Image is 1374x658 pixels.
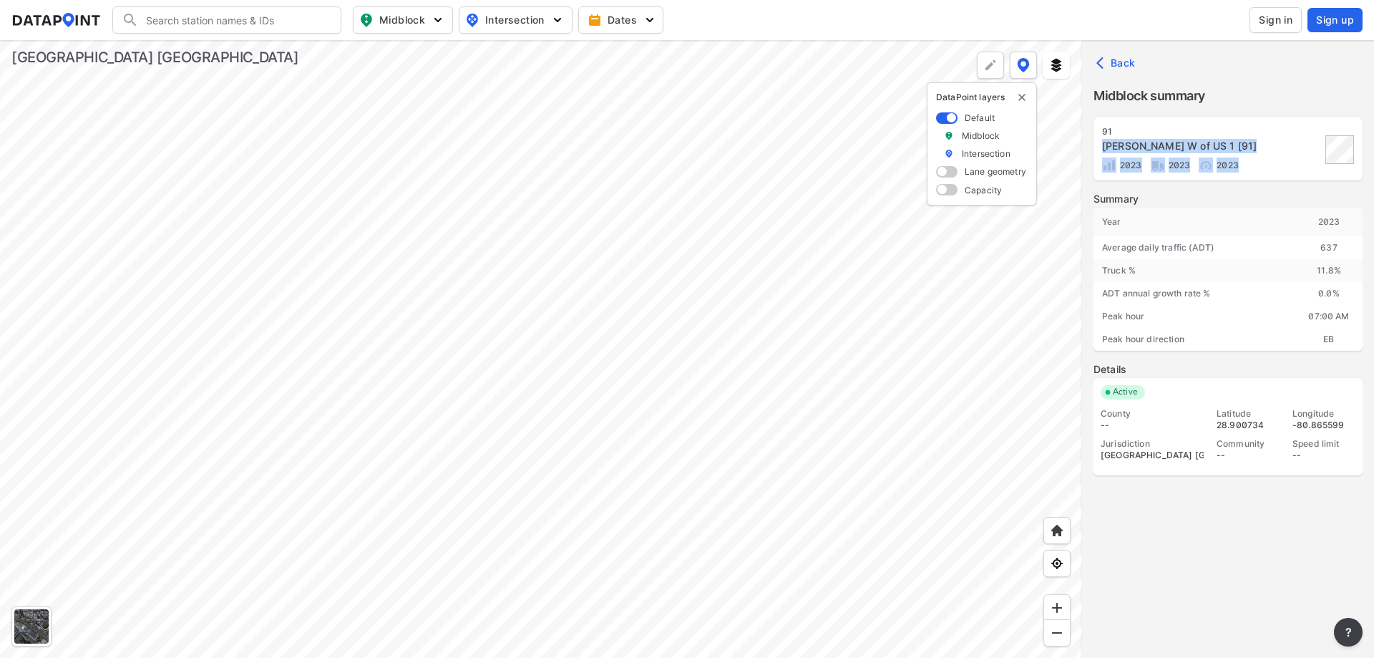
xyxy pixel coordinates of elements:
[1099,56,1136,70] span: Back
[1017,58,1030,72] img: data-point-layers.37681fc9.svg
[1292,438,1355,450] div: Speed limit
[643,13,657,27] img: 5YPKRKmlfpI5mqlR8AD95paCi+0kK1fRFDJSaMmawlwaeJcJwk9O2fotCW5ve9gAAAAASUVORK5CYII=
[578,6,663,34] button: Dates
[1213,160,1239,170] span: 2023
[983,58,998,72] img: +Dz8AAAAASUVORK5CYII=
[139,9,332,32] input: Search
[977,52,1004,79] div: Polygon tool
[1050,556,1064,571] img: zeq5HYn9AnE9l6UmnFLPAAAAAElFTkSuQmCC
[359,11,444,29] span: Midblock
[1093,305,1295,328] div: Peak hour
[1165,160,1191,170] span: 2023
[1151,158,1165,173] img: Vehicle class
[1295,282,1363,305] div: 0.0 %
[1043,517,1071,544] div: Home
[1043,550,1071,577] div: View my location
[1102,139,1321,153] div: Ariel Rd W of US 1 [91]
[936,92,1028,103] p: DataPoint layers
[1093,208,1295,236] div: Year
[1107,385,1145,400] span: Active
[1102,158,1116,173] img: Volume count
[464,11,481,29] img: map_pin_int.54838e6b.svg
[1043,594,1071,621] div: Zoom in
[1050,523,1064,538] img: +XpAUvaXAN7GudzAAAAAElFTkSuQmCC
[11,606,52,647] div: Toggle basemap
[1101,408,1204,420] div: County
[1316,13,1354,27] span: Sign up
[1307,8,1363,32] button: Sign up
[1249,7,1302,33] button: Sign in
[588,13,602,27] img: calendar-gold.39a51dde.svg
[1116,160,1142,170] span: 2023
[11,47,298,67] div: [GEOGRAPHIC_DATA] [GEOGRAPHIC_DATA]
[431,13,445,27] img: 5YPKRKmlfpI5mqlR8AD95paCi+0kK1fRFDJSaMmawlwaeJcJwk9O2fotCW5ve9gAAAAASUVORK5CYII=
[590,13,654,27] span: Dates
[965,184,1002,196] label: Capacity
[11,13,101,27] img: dataPointLogo.9353c09d.svg
[1247,7,1305,33] a: Sign in
[1334,618,1363,647] button: more
[1292,450,1355,461] div: --
[1049,58,1063,72] img: layers.ee07997e.svg
[1093,328,1295,351] div: Peak hour direction
[1102,126,1321,137] div: 91
[459,6,572,34] button: Intersection
[944,130,954,142] img: marker_Midblock.5ba75e30.svg
[1292,420,1355,431] div: -80.865599
[1101,420,1204,431] div: --
[1101,438,1204,450] div: Jurisdiction
[1217,408,1280,420] div: Latitude
[962,147,1010,160] label: Intersection
[1343,624,1354,641] span: ?
[1093,86,1363,106] label: Midblock summary
[1043,52,1070,79] button: External layers
[1305,8,1363,32] a: Sign up
[1295,328,1363,351] div: EB
[1295,305,1363,328] div: 07:00 AM
[1043,619,1071,647] div: Zoom out
[1199,158,1213,173] img: Vehicle speed
[1295,259,1363,282] div: 11.8 %
[550,13,565,27] img: 5YPKRKmlfpI5mqlR8AD95paCi+0kK1fRFDJSaMmawlwaeJcJwk9O2fotCW5ve9gAAAAASUVORK5CYII=
[1093,362,1363,377] label: Details
[1101,450,1204,461] div: [GEOGRAPHIC_DATA] [GEOGRAPHIC_DATA]
[1093,259,1295,282] div: Truck %
[1093,192,1363,206] label: Summary
[1217,420,1280,431] div: 28.900734
[944,147,954,160] img: marker_Intersection.6861001b.svg
[1217,438,1280,450] div: Community
[962,130,1000,142] label: Midblock
[1295,236,1363,259] div: 637
[1016,92,1028,103] button: delete
[358,11,375,29] img: map_pin_mid.602f9df1.svg
[1016,92,1028,103] img: close-external-leyer.3061a1c7.svg
[1259,13,1292,27] span: Sign in
[1093,236,1295,259] div: Average daily traffic (ADT)
[1217,450,1280,461] div: --
[353,6,453,34] button: Midblock
[465,11,563,29] span: Intersection
[1050,601,1064,615] img: ZvzfEJKXnyWIrJytrsY285QMwk63cM6Drc+sIAAAAASUVORK5CYII=
[965,165,1026,178] label: Lane geometry
[1295,208,1363,236] div: 2023
[1010,52,1037,79] button: DataPoint layers
[965,112,995,124] label: Default
[1050,626,1064,640] img: MAAAAAElFTkSuQmCC
[1093,282,1295,305] div: ADT annual growth rate %
[1292,408,1355,420] div: Longitude
[1093,52,1141,74] button: Back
